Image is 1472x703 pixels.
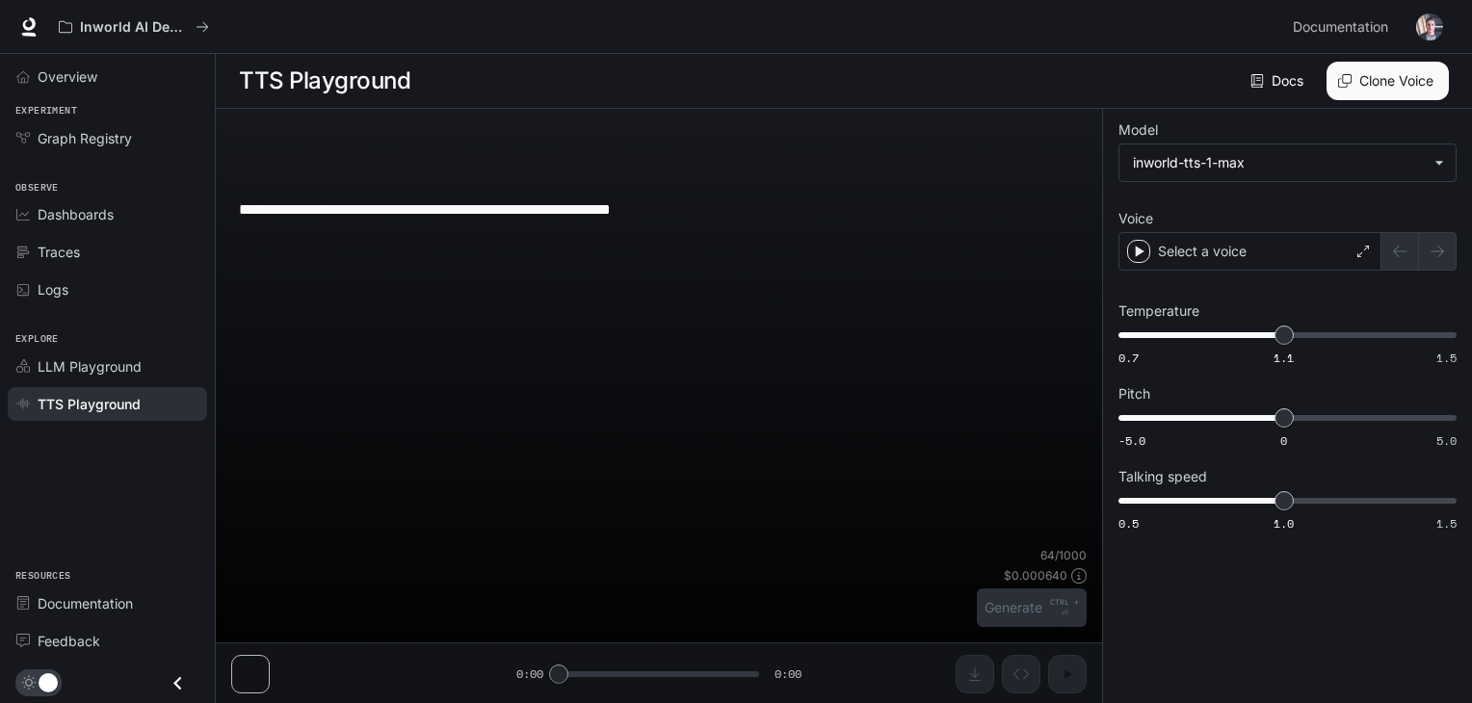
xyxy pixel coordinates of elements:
[1293,15,1388,39] span: Documentation
[39,671,58,692] span: Dark mode toggle
[1118,515,1139,532] span: 0.5
[1118,212,1153,225] p: Voice
[1327,62,1449,100] button: Clone Voice
[50,8,218,46] button: All workspaces
[1158,242,1247,261] p: Select a voice
[156,664,199,703] button: Close drawer
[38,66,97,87] span: Overview
[1436,350,1457,366] span: 1.5
[1119,144,1456,181] div: inworld-tts-1-max
[8,60,207,93] a: Overview
[1118,350,1139,366] span: 0.7
[1118,123,1158,137] p: Model
[80,19,188,36] p: Inworld AI Demos
[1416,13,1443,40] img: User avatar
[38,356,142,377] span: LLM Playground
[38,279,68,299] span: Logs
[1410,8,1449,46] button: User avatar
[1274,515,1294,532] span: 1.0
[8,624,207,658] a: Feedback
[8,121,207,155] a: Graph Registry
[8,586,207,620] a: Documentation
[1436,432,1457,449] span: 5.0
[1118,304,1199,318] p: Temperature
[1133,153,1425,172] div: inworld-tts-1-max
[38,128,132,148] span: Graph Registry
[1247,62,1311,100] a: Docs
[38,631,100,651] span: Feedback
[8,350,207,383] a: LLM Playground
[1118,432,1145,449] span: -5.0
[8,235,207,269] a: Traces
[38,242,80,262] span: Traces
[38,204,114,224] span: Dashboards
[1436,515,1457,532] span: 1.5
[1040,547,1087,563] p: 64 / 1000
[1118,470,1207,483] p: Talking speed
[1280,432,1287,449] span: 0
[8,387,207,421] a: TTS Playground
[8,273,207,306] a: Logs
[1118,387,1150,401] p: Pitch
[38,593,133,613] span: Documentation
[1004,567,1067,584] p: $ 0.000640
[8,197,207,231] a: Dashboards
[1274,350,1294,366] span: 1.1
[38,394,141,414] span: TTS Playground
[239,62,410,100] h1: TTS Playground
[1285,8,1403,46] a: Documentation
